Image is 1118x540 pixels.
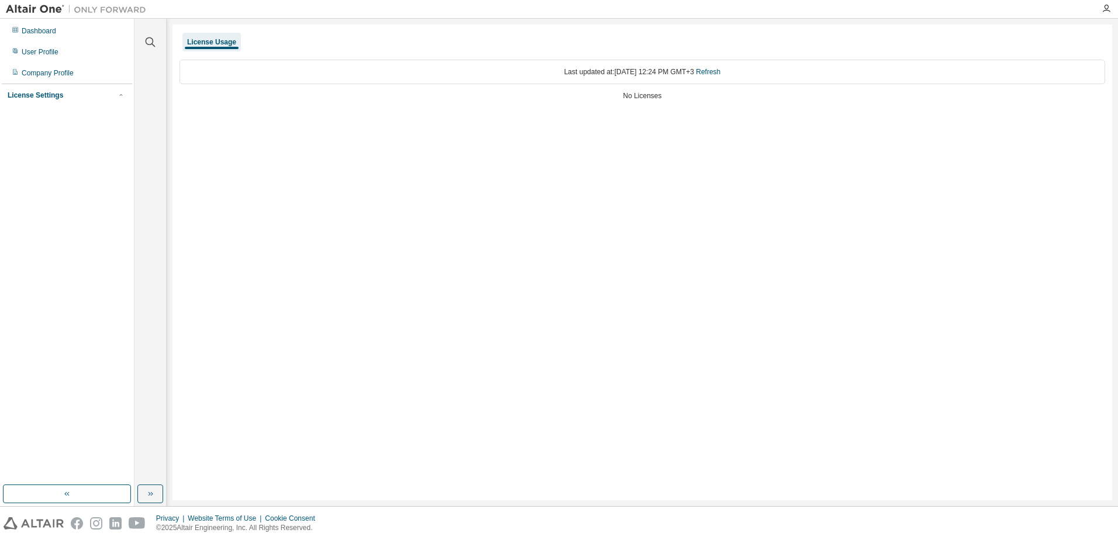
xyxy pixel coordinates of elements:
a: Refresh [696,68,720,76]
div: No Licenses [180,91,1105,101]
div: Company Profile [22,68,74,78]
img: linkedin.svg [109,517,122,529]
div: Privacy [156,514,188,523]
img: facebook.svg [71,517,83,529]
div: License Usage [187,37,236,47]
img: instagram.svg [90,517,102,529]
div: Cookie Consent [265,514,322,523]
div: User Profile [22,47,58,57]
img: Altair One [6,4,152,15]
div: License Settings [8,91,63,100]
div: Dashboard [22,26,56,36]
div: Website Terms of Use [188,514,265,523]
img: youtube.svg [129,517,146,529]
p: © 2025 Altair Engineering, Inc. All Rights Reserved. [156,523,322,533]
img: altair_logo.svg [4,517,64,529]
div: Last updated at: [DATE] 12:24 PM GMT+3 [180,60,1105,84]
